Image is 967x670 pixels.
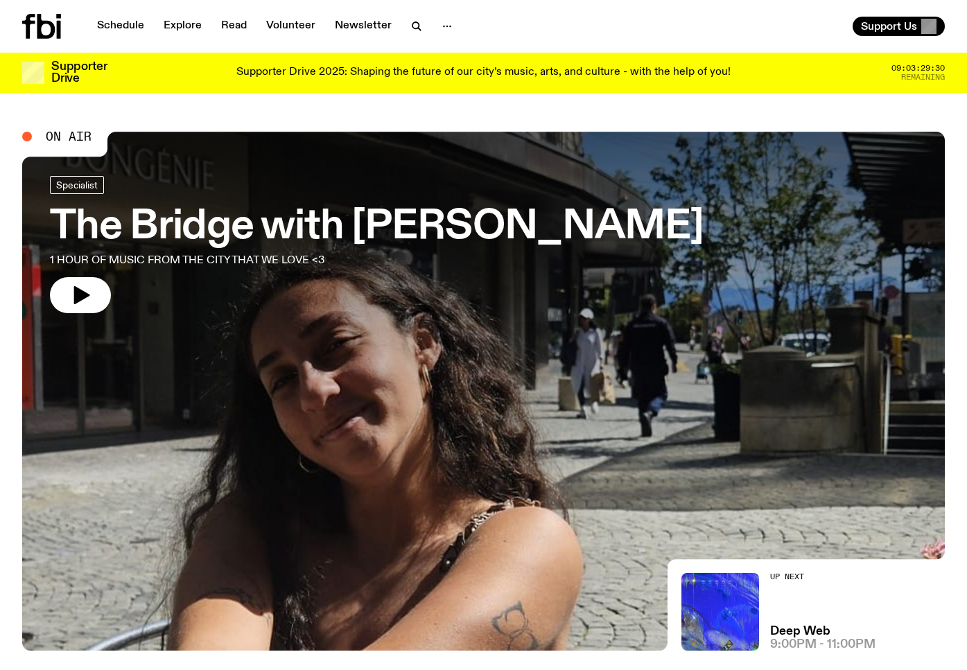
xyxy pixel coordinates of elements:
[50,208,704,247] h3: The Bridge with [PERSON_NAME]
[236,67,731,79] p: Supporter Drive 2025: Shaping the future of our city’s music, arts, and culture - with the help o...
[770,626,830,637] a: Deep Web
[681,573,759,651] img: An abstract artwork, in bright blue with amorphous shapes, illustrated shimmers and small drawn c...
[901,73,945,81] span: Remaining
[50,176,104,194] a: Specialist
[258,17,324,36] a: Volunteer
[46,130,92,143] span: On Air
[770,573,875,581] h2: Up Next
[50,176,704,313] a: The Bridge with [PERSON_NAME]1 HOUR OF MUSIC FROM THE CITY THAT WE LOVE <3
[770,639,875,651] span: 9:00pm - 11:00pm
[861,20,917,33] span: Support Us
[213,17,255,36] a: Read
[891,64,945,72] span: 09:03:29:30
[155,17,210,36] a: Explore
[89,17,153,36] a: Schedule
[326,17,400,36] a: Newsletter
[50,252,405,269] p: 1 HOUR OF MUSIC FROM THE CITY THAT WE LOVE <3
[51,61,107,85] h3: Supporter Drive
[853,17,945,36] button: Support Us
[56,179,98,190] span: Specialist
